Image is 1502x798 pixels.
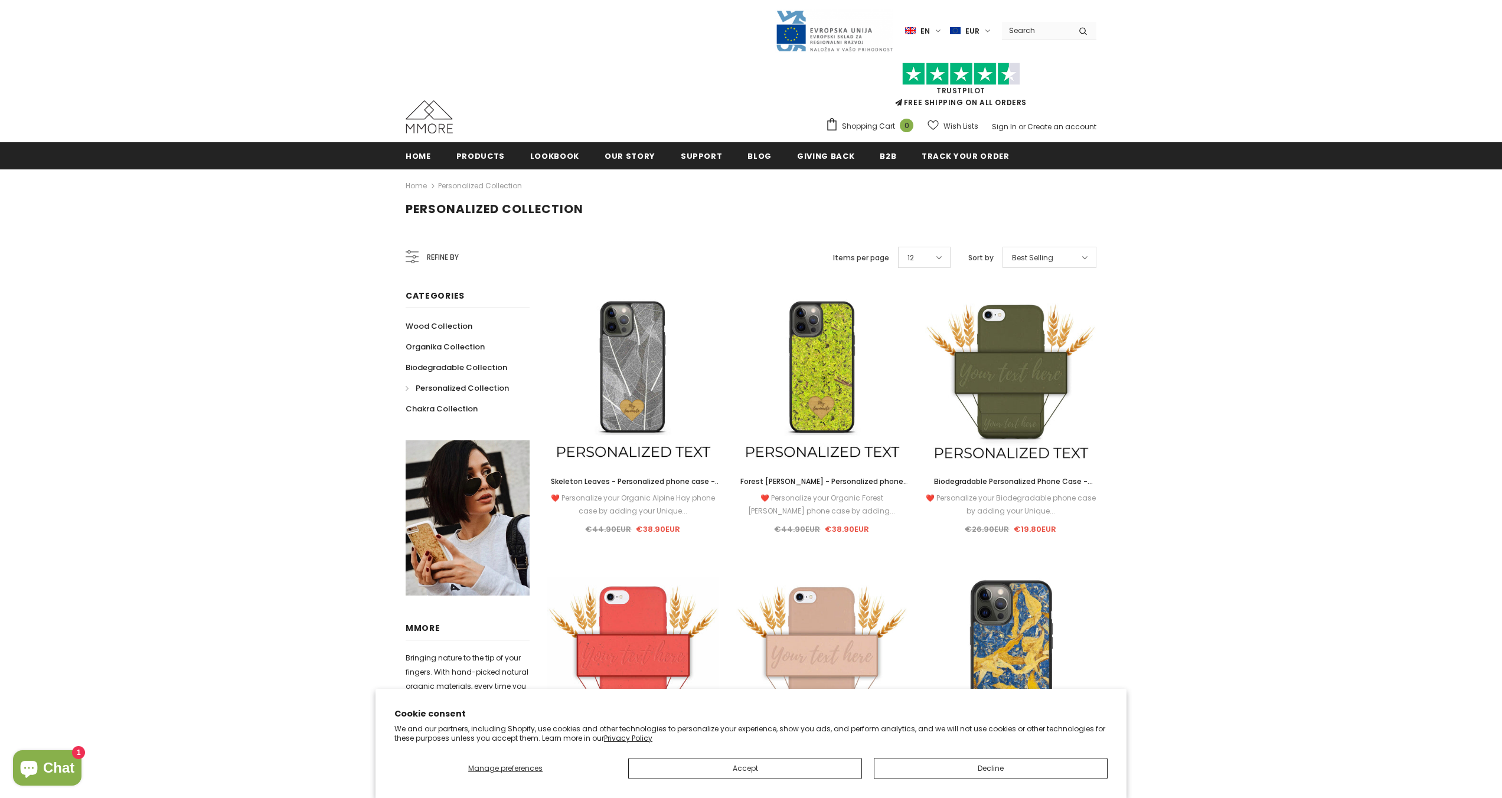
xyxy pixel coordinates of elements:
span: Best Selling [1012,252,1053,264]
span: Chakra Collection [406,403,478,414]
span: Organika Collection [406,341,485,352]
span: 12 [907,252,914,264]
div: ❤️ Personalize your Organic Forest [PERSON_NAME] phone case by adding... [736,492,907,518]
a: Personalized Collection [406,378,509,398]
span: Shopping Cart [842,120,895,132]
a: Track your order [922,142,1009,169]
a: Lookbook [530,142,579,169]
span: €38.90EUR [636,524,680,535]
inbox-online-store-chat: Shopify online store chat [9,750,85,789]
a: Home [406,179,427,193]
p: We and our partners, including Shopify, use cookies and other technologies to personalize your ex... [394,724,1108,743]
span: B2B [880,151,896,162]
span: Forest [PERSON_NAME] - Personalized phone case - Personalized gift [740,476,909,499]
p: Bringing nature to the tip of your fingers. With hand-picked natural organic materials, every tim... [406,651,530,750]
a: Chakra Collection [406,398,478,419]
a: Biodegradable Personalized Phone Case - [PERSON_NAME] [925,475,1096,488]
h2: Cookie consent [394,708,1108,720]
span: €44.90EUR [774,524,820,535]
span: MMORE [406,622,440,634]
a: Privacy Policy [604,733,652,743]
span: or [1018,122,1026,132]
span: en [920,25,930,37]
span: Wood Collection [406,320,472,332]
a: Skeleton Leaves - Personalized phone case - Personalized gift [547,475,719,488]
span: Giving back [797,151,854,162]
span: Track your order [922,151,1009,162]
a: Javni Razpis [775,25,893,35]
a: Biodegradable Collection [406,357,507,378]
input: Search Site [1002,22,1070,39]
span: EUR [965,25,979,37]
button: Manage preferences [394,758,616,779]
img: i-lang-1.png [905,26,916,36]
span: Manage preferences [468,763,543,773]
span: Products [456,151,505,162]
span: €38.90EUR [825,524,869,535]
span: Biodegradable Personalized Phone Case - [PERSON_NAME] [934,476,1093,499]
a: B2B [880,142,896,169]
div: ❤️ Personalize your Organic Alpine Hay phone case by adding your Unique... [547,492,719,518]
a: Giving back [797,142,854,169]
label: Sort by [968,252,994,264]
span: Our Story [605,151,655,162]
a: Forest [PERSON_NAME] - Personalized phone case - Personalized gift [736,475,907,488]
span: €26.90EUR [965,524,1009,535]
span: Lookbook [530,151,579,162]
span: €19.80EUR [1014,524,1056,535]
a: support [681,142,723,169]
a: Wish Lists [928,116,978,136]
span: €44.90EUR [585,524,631,535]
span: 0 [900,119,913,132]
button: Accept [628,758,862,779]
span: Refine by [427,251,459,264]
a: Wood Collection [406,316,472,336]
img: Trust Pilot Stars [902,63,1020,86]
a: Shopping Cart 0 [825,117,919,135]
span: FREE SHIPPING ON ALL ORDERS [825,68,1096,107]
a: Home [406,142,431,169]
span: Home [406,151,431,162]
span: Blog [747,151,772,162]
a: Our Story [605,142,655,169]
span: Categories [406,290,465,302]
img: Javni Razpis [775,9,893,53]
div: ❤️ Personalize your Biodegradable phone case by adding your Unique... [925,492,1096,518]
img: MMORE Cases [406,100,453,133]
span: Personalized Collection [406,201,583,217]
a: Products [456,142,505,169]
label: Items per page [833,252,889,264]
span: Wish Lists [943,120,978,132]
span: Biodegradable Collection [406,362,507,373]
a: Sign In [992,122,1017,132]
span: support [681,151,723,162]
span: Personalized Collection [416,382,509,394]
a: Organika Collection [406,336,485,357]
a: Trustpilot [936,86,985,96]
button: Decline [874,758,1108,779]
a: Personalized Collection [438,181,522,191]
a: Blog [747,142,772,169]
span: Skeleton Leaves - Personalized phone case - Personalized gift [551,476,720,499]
a: Create an account [1027,122,1096,132]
